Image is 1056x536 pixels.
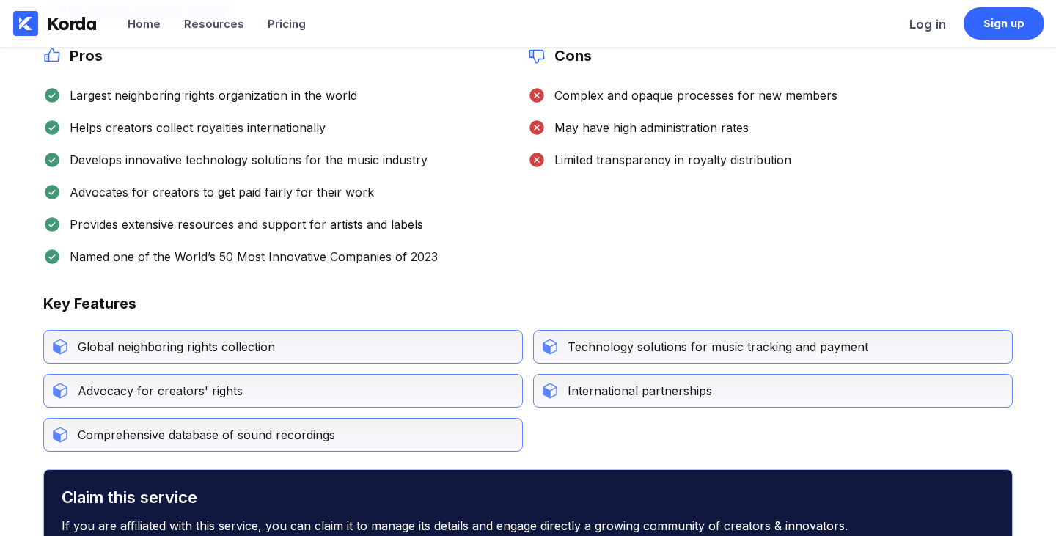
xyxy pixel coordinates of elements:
div: May have high administration rates [546,120,749,135]
a: Sign up [964,7,1044,40]
div: Sign up [983,16,1025,31]
div: Log in [909,17,946,32]
div: Pricing [268,17,306,31]
div: Provides extensive resources and support for artists and labels [61,217,423,232]
div: Limited transparency in royalty distribution [546,153,791,167]
div: Key Features [43,295,136,312]
div: Claim this service [62,488,994,507]
div: Technology solutions for music tracking and payment [559,339,868,354]
div: Helps creators collect royalties internationally [61,120,326,135]
div: Advocacy for creators' rights [69,383,243,398]
div: Largest neighboring rights organization in the world [61,88,357,103]
div: Advocates for creators to get paid fairly for their work [61,185,374,199]
div: Named one of the World’s 50 Most Innovative Companies of 2023 [61,249,438,264]
div: Comprehensive database of sound recordings [69,427,335,442]
div: Home [128,17,161,31]
div: Korda [47,12,97,34]
div: International partnerships [559,383,712,398]
h2: Cons [546,47,592,65]
div: Resources [184,17,244,31]
h2: Pros [61,47,103,65]
div: Complex and opaque processes for new members [546,88,837,103]
div: Global neighboring rights collection [69,339,275,354]
div: Develops innovative technology solutions for the music industry [61,153,428,167]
